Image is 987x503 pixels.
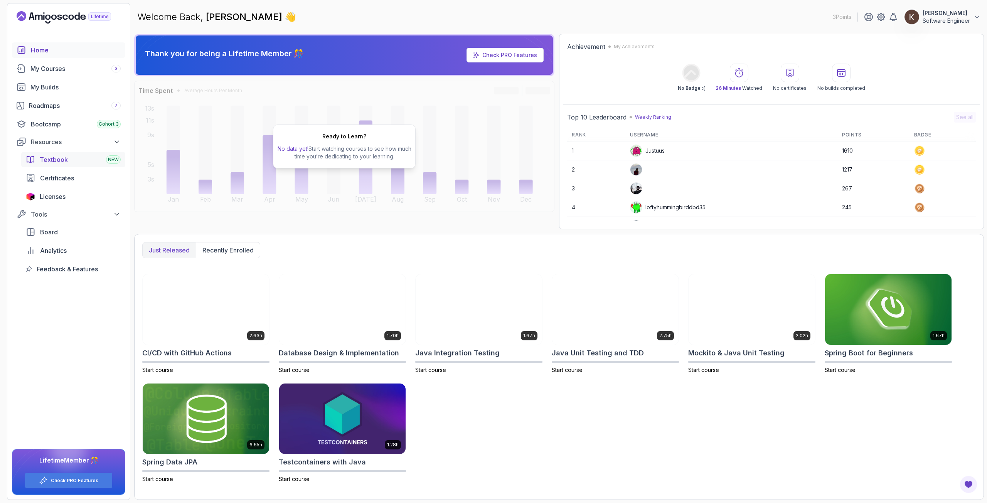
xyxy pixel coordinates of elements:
p: 1.70h [387,333,399,339]
img: default monster avatar [630,202,642,213]
a: feedback [21,261,125,277]
p: 1.67h [523,333,535,339]
td: 1610 [837,141,909,160]
button: Just released [143,242,196,258]
span: Start course [142,367,173,373]
img: Java Integration Testing card [416,274,542,345]
td: 267 [837,179,909,198]
h2: Mockito & Java Unit Testing [688,348,785,358]
p: Welcome Back, [137,11,296,23]
p: No certificates [773,85,807,91]
p: My Achievements [614,44,655,50]
button: Tools [12,207,125,221]
a: textbook [21,152,125,167]
h2: Spring Boot for Beginners [825,348,913,358]
p: 1.28h [387,442,399,448]
p: Weekly Ranking [635,114,671,120]
div: My Courses [30,64,121,73]
div: loftyhummingbirddbd35 [630,201,706,214]
p: No Badge :( [678,85,705,91]
span: 3 [115,66,118,72]
button: Resources [12,135,125,149]
h2: Spring Data JPA [142,457,197,468]
td: 2 [567,160,625,179]
p: 2.75h [659,333,672,339]
span: [PERSON_NAME] [206,11,285,22]
img: user profile image [630,164,642,175]
span: 26 Minutes [716,85,741,91]
span: Certificates [40,173,74,183]
img: Java Unit Testing and TDD card [552,274,679,345]
td: 214 [837,217,909,236]
p: Just released [149,246,190,255]
td: 5 [567,217,625,236]
span: Feedback & Features [37,264,98,274]
a: home [12,42,125,58]
div: Roadmaps [29,101,121,110]
div: Justuus [630,145,665,157]
th: Rank [567,129,625,141]
p: Thank you for being a Lifetime Member 🎊 [145,48,303,59]
span: Licenses [40,192,66,201]
td: 4 [567,198,625,217]
h2: Testcontainers with Java [279,457,366,468]
div: Bootcamp [31,119,121,129]
p: No builds completed [817,85,865,91]
span: 7 [115,103,118,109]
span: NEW [108,156,119,163]
button: user profile image[PERSON_NAME]Software Engineer [904,9,981,25]
span: Start course [552,367,583,373]
a: Testcontainers with Java card1.28hTestcontainers with JavaStart course [279,383,406,483]
button: See all [954,112,976,123]
p: Start watching courses to see how much time you’re dedicating to your learning. [276,145,412,160]
a: licenses [21,189,125,204]
span: Board [40,227,58,237]
td: 245 [837,198,909,217]
span: Cohort 3 [99,121,119,127]
a: courses [12,61,125,76]
div: Tools [31,210,121,219]
p: Software Engineer [923,17,970,25]
a: bootcamp [12,116,125,132]
img: user profile image [630,220,642,232]
span: Analytics [40,246,67,255]
a: Spring Data JPA card6.65hSpring Data JPAStart course [142,383,269,483]
a: certificates [21,170,125,186]
a: Check PRO Features [467,48,544,62]
h2: Java Unit Testing and TDD [552,348,644,358]
a: Landing page [17,11,129,24]
a: Check PRO Features [51,478,98,484]
span: Start course [415,367,446,373]
div: My Builds [30,82,121,92]
img: Database Design & Implementation card [279,274,406,345]
img: user profile image [904,10,919,24]
h2: Database Design & Implementation [279,348,399,358]
a: board [21,224,125,240]
p: 1.67h [933,333,945,339]
img: Spring Boot for Beginners card [825,274,952,345]
h2: Java Integration Testing [415,348,500,358]
img: Mockito & Java Unit Testing card [689,274,815,345]
span: Start course [279,367,310,373]
div: Resources [31,137,121,146]
a: Database Design & Implementation card1.70hDatabase Design & ImplementationStart course [279,274,406,374]
p: 2.02h [796,333,808,339]
img: Testcontainers with Java card [279,384,406,454]
img: user profile image [630,183,642,194]
span: Start course [825,367,856,373]
p: 6.65h [249,442,262,448]
img: default monster avatar [630,145,642,156]
span: 👋 [285,11,296,23]
a: Spring Boot for Beginners card1.67hSpring Boot for BeginnersStart course [825,274,952,374]
a: roadmaps [12,98,125,113]
span: No data yet! [278,145,308,152]
p: 2.63h [249,333,262,339]
a: builds [12,79,125,95]
p: [PERSON_NAME] [923,9,970,17]
button: Open Feedback Button [959,475,978,494]
h2: Top 10 Leaderboard [567,113,627,122]
div: Home [31,45,121,55]
img: jetbrains icon [26,193,35,200]
span: Start course [142,476,173,482]
img: CI/CD with GitHub Actions card [143,274,269,345]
